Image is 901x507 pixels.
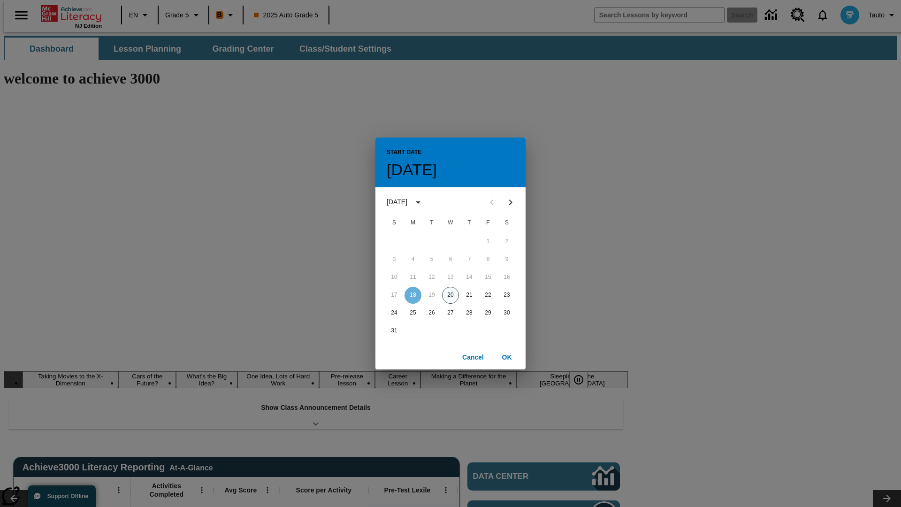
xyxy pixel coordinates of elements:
[423,214,440,232] span: Tuesday
[387,145,421,160] span: Start Date
[386,305,403,322] button: 24
[410,194,426,210] button: calendar view is open, switch to year view
[442,214,459,232] span: Wednesday
[461,214,478,232] span: Thursday
[480,305,496,322] button: 29
[480,287,496,304] button: 22
[442,305,459,322] button: 27
[423,305,440,322] button: 26
[498,287,515,304] button: 23
[442,287,459,304] button: 20
[480,214,496,232] span: Friday
[387,160,437,180] h4: [DATE]
[501,193,520,212] button: Next month
[386,323,403,339] button: 31
[405,305,421,322] button: 25
[405,214,421,232] span: Monday
[492,349,522,366] button: OK
[498,305,515,322] button: 30
[458,349,488,366] button: Cancel
[386,214,403,232] span: Sunday
[498,214,515,232] span: Saturday
[461,287,478,304] button: 21
[387,197,407,207] div: [DATE]
[461,305,478,322] button: 28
